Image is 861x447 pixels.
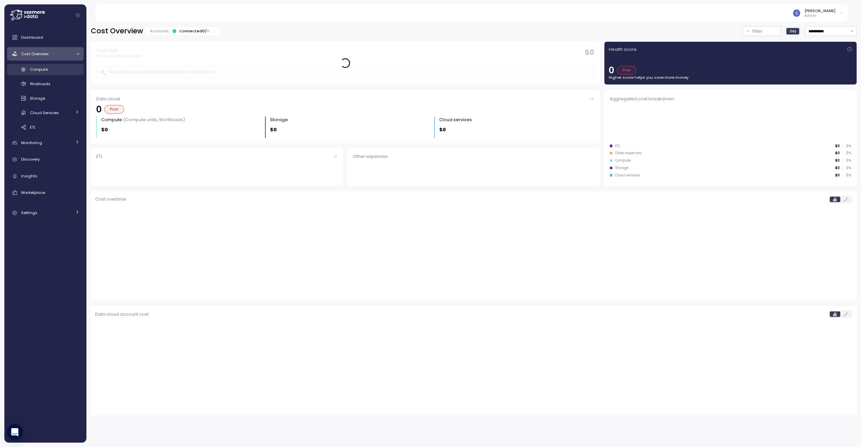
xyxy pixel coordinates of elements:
span: Cloud Services [30,110,59,115]
div: Compute [101,116,185,123]
a: Insights [7,169,84,183]
button: Collapse navigation [74,13,82,18]
p: 0 % [843,173,851,178]
a: Storage [7,93,84,104]
a: Monitoring [7,136,84,149]
p: Health score [609,46,637,53]
span: Dashboard [21,35,43,40]
span: Settings [21,210,37,215]
p: 0 % [843,166,851,170]
h2: Cost Overview [91,26,143,36]
p: Data cloud account cost [95,311,149,318]
span: Day [790,29,796,34]
a: Compute [7,64,84,75]
a: Data cloud0PoorCompute (Compute units, Workloads)$0Storage $0Cloud services $0 [91,90,600,143]
a: Marketplace [7,186,84,199]
img: ACg8ocLCy7HMj59gwelRyEldAl2GQfy23E10ipDNf0SDYCnD3y85RA=s96-c [793,9,800,16]
span: Marketplace [21,190,45,195]
p: (Compute units, Workloads) [123,116,185,123]
div: Cloud services [615,173,640,178]
div: [PERSON_NAME] [804,8,835,13]
div: Data cloud [96,96,594,102]
div: Aggregated cost breakdown [91,306,857,415]
a: Cloud Services [7,107,84,118]
div: Compute [615,158,631,163]
button: Filter [743,26,781,36]
p: 0 % [843,158,851,163]
p: Accounts: [150,28,170,34]
a: Workloads [7,78,84,90]
span: Workloads [30,81,50,87]
p: 0 [207,28,210,34]
p: $0 [439,126,446,134]
div: ETL [615,144,620,148]
div: Accounts:Connected0/0 [146,27,221,35]
div: Open Intercom Messenger [7,424,23,440]
div: Poor [104,105,124,114]
span: Insights [21,173,37,179]
a: ETL [91,148,343,186]
p: $0 [835,144,840,148]
p: Cost overtime [95,196,126,203]
p: Filter [752,28,762,35]
div: Poor [617,66,637,75]
span: Compute [30,67,48,72]
p: $0 [835,166,840,170]
p: 0 [96,105,102,114]
div: Storage [615,166,629,170]
div: Aggregated cost breakdown [610,96,851,102]
span: Storage [30,96,45,101]
a: Settings [7,206,84,220]
div: ETL [96,153,338,160]
div: Storage [270,116,288,123]
span: ETL [30,125,36,130]
p: 0 % [843,151,851,156]
a: Dashboard [7,31,84,44]
div: Cloud services [439,116,472,123]
span: Monitoring [21,140,42,145]
span: Discovery [21,157,40,162]
div: Other expenses [615,151,642,156]
a: Discovery [7,153,84,166]
p: $0 [101,126,108,134]
p: $0 [835,158,840,163]
p: 0 [609,66,614,75]
p: $0 [835,173,840,178]
div: Other expenses [353,153,594,160]
p: Higher score helps you save more money [609,75,852,80]
p: $0 [270,126,277,134]
div: Connected 0 / [179,28,210,34]
a: ETL [7,122,84,133]
p: $0 [835,151,840,156]
p: Admin [804,13,835,18]
a: Cost Overview [7,47,84,61]
p: 0 % [843,144,851,148]
span: Cost Overview [21,51,48,57]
